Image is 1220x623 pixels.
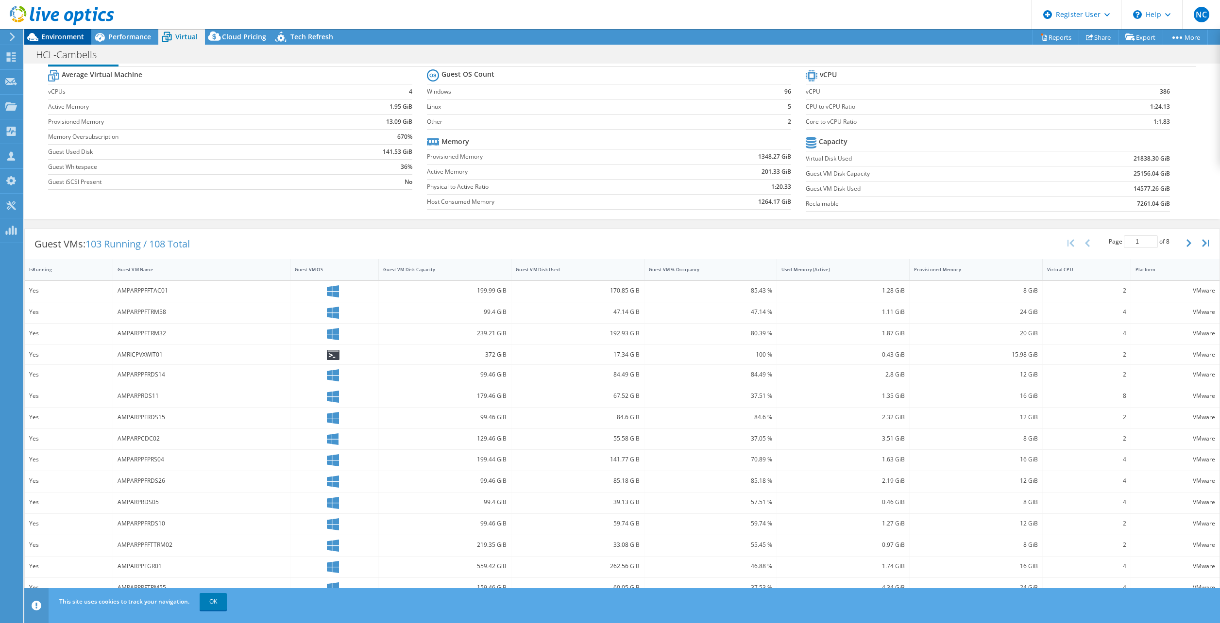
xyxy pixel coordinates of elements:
span: Tech Refresh [290,32,333,41]
div: 37.53 % [649,582,772,593]
div: VMware [1135,582,1215,593]
div: VMware [1135,433,1215,444]
div: 4 [1047,497,1126,508]
div: AMPARPPFFTAC01 [118,285,285,296]
div: Virtual CPU [1047,266,1115,273]
b: No [405,177,412,187]
div: VMware [1135,412,1215,423]
b: 1264.17 GiB [758,197,791,207]
label: Provisioned Memory [48,117,325,127]
div: Yes [29,433,108,444]
a: Reports [1033,30,1079,45]
b: 670% [397,132,412,142]
b: 1.95 GiB [390,102,412,112]
div: 80.39 % [649,328,772,339]
div: 99.4 GiB [383,307,507,317]
label: Virtual Disk Used [806,154,1044,164]
span: 103 Running / 108 Total [85,237,190,250]
div: VMware [1135,475,1215,486]
div: AMRICPVXWIT01 [118,349,285,360]
label: Linux [427,102,758,112]
div: 8 GiB [914,285,1037,296]
div: Yes [29,391,108,401]
div: Yes [29,369,108,380]
div: 24 GiB [914,307,1037,317]
b: vCPU [820,70,837,80]
div: 12 GiB [914,369,1037,380]
div: Guest VMs: [25,229,200,259]
div: 0.43 GiB [781,349,905,360]
div: Guest VM Disk Capacity [383,266,495,273]
span: 8 [1166,237,1169,246]
div: Yes [29,582,108,593]
b: 1:20.33 [771,182,791,192]
div: Platform [1135,266,1203,273]
div: Yes [29,285,108,296]
div: Guest VM OS [295,266,362,273]
a: Export [1118,30,1163,45]
b: 201.33 GiB [762,167,791,177]
label: Provisioned Memory [427,152,677,162]
div: VMware [1135,454,1215,465]
div: 1.11 GiB [781,307,905,317]
div: Yes [29,349,108,360]
label: Other [427,117,758,127]
div: 2 [1047,518,1126,529]
div: 1.63 GiB [781,454,905,465]
div: 1.27 GiB [781,518,905,529]
div: 2.19 GiB [781,475,905,486]
div: Yes [29,518,108,529]
div: Used Memory (Active) [781,266,893,273]
div: 12 GiB [914,412,1037,423]
div: VMware [1135,540,1215,550]
div: 2 [1047,285,1126,296]
div: AMPARPCDC02 [118,433,285,444]
b: 2 [788,117,791,127]
div: 47.14 % [649,307,772,317]
div: Yes [29,454,108,465]
div: 219.35 GiB [383,540,507,550]
div: 85.43 % [649,285,772,296]
a: OK [200,593,227,610]
div: VMware [1135,349,1215,360]
div: VMware [1135,391,1215,401]
b: 21838.30 GiB [1134,154,1170,164]
div: VMware [1135,369,1215,380]
div: Yes [29,328,108,339]
div: 1.87 GiB [781,328,905,339]
div: VMware [1135,518,1215,529]
b: 4 [409,87,412,97]
div: 4 [1047,454,1126,465]
div: 372 GiB [383,349,507,360]
span: Virtual [175,32,198,41]
div: AMPARPRDS11 [118,391,285,401]
div: 85.18 GiB [516,475,639,486]
b: 96 [784,87,791,97]
div: Yes [29,475,108,486]
div: 100 % [649,349,772,360]
div: 2.32 GiB [781,412,905,423]
span: Environment [41,32,84,41]
div: AMPARPPFGR01 [118,561,285,572]
span: Performance [108,32,151,41]
label: Physical to Active Ratio [427,182,677,192]
b: 5 [788,102,791,112]
label: Guest iSCSI Present [48,177,325,187]
div: 12 GiB [914,518,1037,529]
b: 1:24.13 [1150,102,1170,112]
span: Page of [1109,235,1169,248]
div: 199.99 GiB [383,285,507,296]
b: 36% [401,162,412,172]
div: AMPARPPFPRS04 [118,454,285,465]
div: AMPARPPFTRM58 [118,307,285,317]
div: 4 [1047,328,1126,339]
div: 20 GiB [914,328,1037,339]
a: More [1163,30,1208,45]
h1: HCL-Cambells [32,49,112,60]
div: 4 [1047,307,1126,317]
div: 8 GiB [914,497,1037,508]
div: 47.14 GiB [516,307,639,317]
div: Provisioned Memory [914,266,1026,273]
label: Guest Whitespace [48,162,325,172]
div: 99.46 GiB [383,475,507,486]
